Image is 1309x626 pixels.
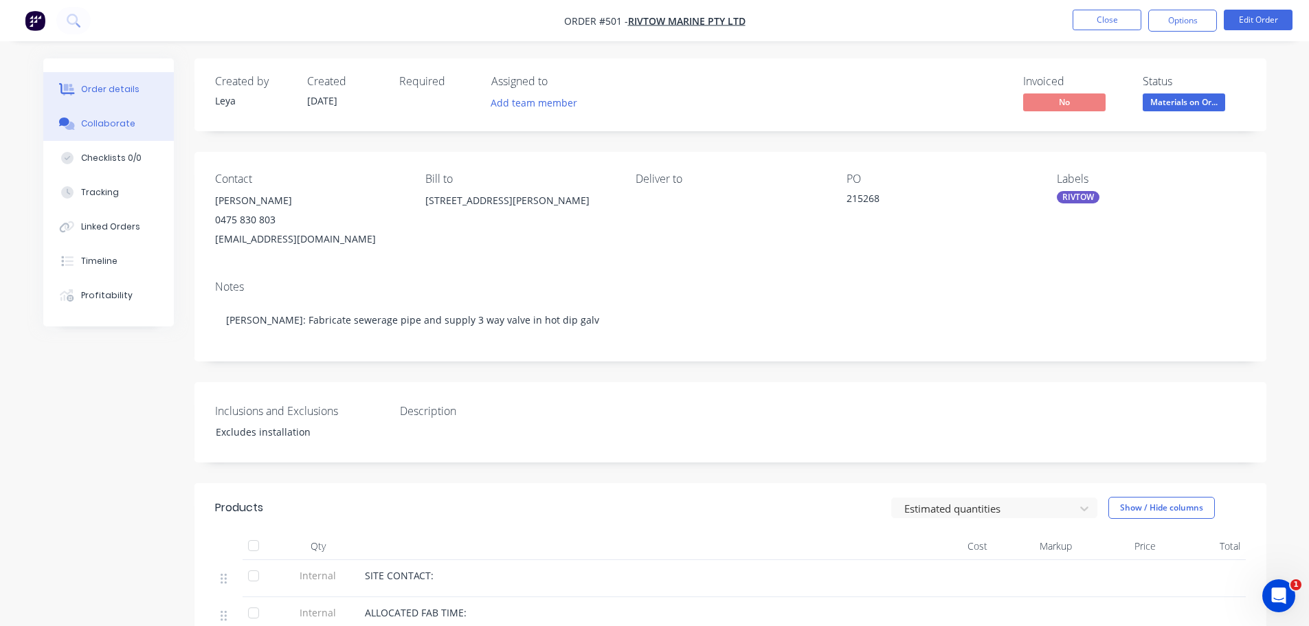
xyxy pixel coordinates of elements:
span: Internal [282,568,354,583]
div: Cost [909,533,994,560]
div: Checklists 0/0 [81,152,142,164]
div: Bill to [425,172,614,186]
button: Tracking [43,175,174,210]
div: 0475 830 803 [215,210,403,230]
div: Price [1077,533,1162,560]
div: Total [1161,533,1246,560]
div: Status [1143,75,1246,88]
span: ALLOCATED FAB TIME: [365,606,467,619]
button: Options [1148,10,1217,32]
button: Edit Order [1224,10,1293,30]
div: [STREET_ADDRESS][PERSON_NAME] [425,191,614,210]
span: 1 [1290,579,1301,590]
div: Contact [215,172,403,186]
button: Order details [43,72,174,107]
div: Invoiced [1023,75,1126,88]
div: Labels [1057,172,1245,186]
div: [PERSON_NAME] [215,191,403,210]
button: Add team member [483,93,584,112]
button: Materials on Or... [1143,93,1225,114]
div: Required [399,75,475,88]
div: Qty [277,533,359,560]
div: Assigned to [491,75,629,88]
div: Deliver to [636,172,824,186]
span: No [1023,93,1106,111]
span: Internal [282,605,354,620]
div: Products [215,500,263,516]
label: Inclusions and Exclusions [215,403,387,419]
div: Profitability [81,289,133,302]
div: Created [307,75,383,88]
button: Close [1073,10,1141,30]
label: Description [400,403,572,419]
div: Created by [215,75,291,88]
div: [STREET_ADDRESS][PERSON_NAME] [425,191,614,235]
div: Linked Orders [81,221,140,233]
div: Notes [215,280,1246,293]
img: Factory [25,10,45,31]
div: [PERSON_NAME]: Fabricate sewerage pipe and supply 3 way valve in hot dip galv [215,299,1246,341]
button: Add team member [491,93,585,112]
div: PO [847,172,1035,186]
span: Order #501 - [564,14,628,27]
div: Excludes installation [205,422,377,442]
button: Profitability [43,278,174,313]
button: Collaborate [43,107,174,141]
button: Linked Orders [43,210,174,244]
div: [EMAIL_ADDRESS][DOMAIN_NAME] [215,230,403,249]
div: RIVTOW [1057,191,1099,203]
span: SITE CONTACT: [365,569,434,582]
div: Order details [81,83,139,96]
span: [DATE] [307,94,337,107]
span: Materials on Or... [1143,93,1225,111]
div: Timeline [81,255,118,267]
div: [PERSON_NAME]0475 830 803[EMAIL_ADDRESS][DOMAIN_NAME] [215,191,403,249]
button: Checklists 0/0 [43,141,174,175]
button: Timeline [43,244,174,278]
div: Markup [993,533,1077,560]
div: Leya [215,93,291,108]
div: Tracking [81,186,119,199]
iframe: Intercom live chat [1262,579,1295,612]
div: 215268 [847,191,1018,210]
button: Show / Hide columns [1108,497,1215,519]
div: Collaborate [81,118,135,130]
a: RIVTOW MARINE PTY LTD [628,14,746,27]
